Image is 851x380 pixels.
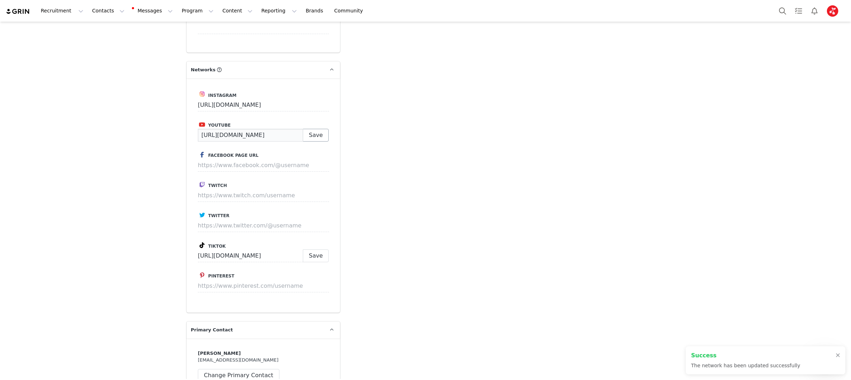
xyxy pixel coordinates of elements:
span: Primary Contact [191,326,233,334]
input: https://www.youtube.com/@username [198,129,303,142]
body: Rich Text Area. Press ALT-0 for help. [6,6,291,13]
input: https://www.pinterest.com/username [198,280,329,292]
span: Twitch [208,183,227,188]
button: Notifications [807,3,822,19]
button: Search [775,3,790,19]
span: Instagram [208,93,237,98]
img: cfdc7c8e-f9f4-406a-bed9-72c9a347eaed.jpg [827,5,838,17]
p: The network has been updated successfully [691,362,800,369]
span: Youtube [208,123,230,128]
button: Save [303,129,329,142]
button: Contacts [88,3,129,19]
h2: Success [691,351,800,360]
span: Twitter [208,213,229,218]
span: Facebook Page URL [208,153,258,158]
input: https://www.twitch.com/username [198,189,329,202]
button: Profile [823,5,845,17]
input: https://www.instagram.com/username [198,99,329,111]
span: Networks [191,66,216,73]
button: Content [218,3,257,19]
span: Tiktok [208,244,226,249]
img: instagram.svg [199,91,205,97]
button: Messages [129,3,177,19]
button: Reporting [257,3,301,19]
a: Tasks [791,3,806,19]
a: Brands [301,3,329,19]
input: https://www.facebook.com/@username [198,159,329,172]
button: Save [303,249,329,262]
strong: [PERSON_NAME] [198,351,241,356]
button: Program [177,3,218,19]
img: grin logo [6,8,30,15]
button: Recruitment [37,3,88,19]
input: https://www.tiktok.com/@username [198,249,303,262]
a: Community [330,3,371,19]
span: Pinterest [208,274,234,279]
input: https://www.twitter.com/@username [198,219,329,232]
